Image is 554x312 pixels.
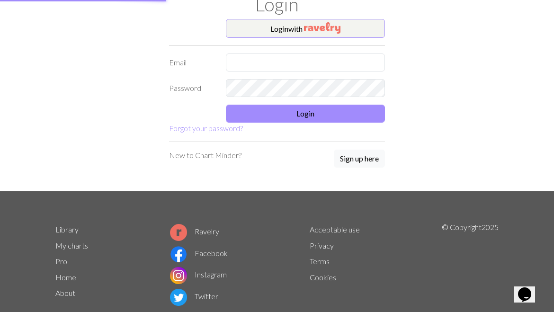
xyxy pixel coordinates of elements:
a: Facebook [170,249,228,258]
a: Sign up here [334,150,385,169]
a: Privacy [310,241,334,250]
img: Facebook logo [170,246,187,263]
label: Email [163,53,220,71]
a: Cookies [310,273,336,282]
button: Login [226,105,385,123]
img: Ravelry [304,22,340,34]
a: Instagram [170,270,227,279]
img: Ravelry logo [170,224,187,241]
img: Twitter logo [170,289,187,306]
a: Acceptable use [310,225,360,234]
a: About [55,288,75,297]
a: My charts [55,241,88,250]
a: Pro [55,257,67,266]
a: Terms [310,257,330,266]
a: Twitter [170,292,218,301]
img: Instagram logo [170,267,187,284]
a: Home [55,273,76,282]
button: Sign up here [334,150,385,168]
a: Ravelry [170,227,219,236]
a: Forgot your password? [169,124,243,133]
a: Library [55,225,79,234]
iframe: chat widget [514,274,545,303]
p: © Copyright 2025 [442,222,499,308]
button: Loginwith [226,19,385,38]
label: Password [163,79,220,97]
p: New to Chart Minder? [169,150,241,161]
